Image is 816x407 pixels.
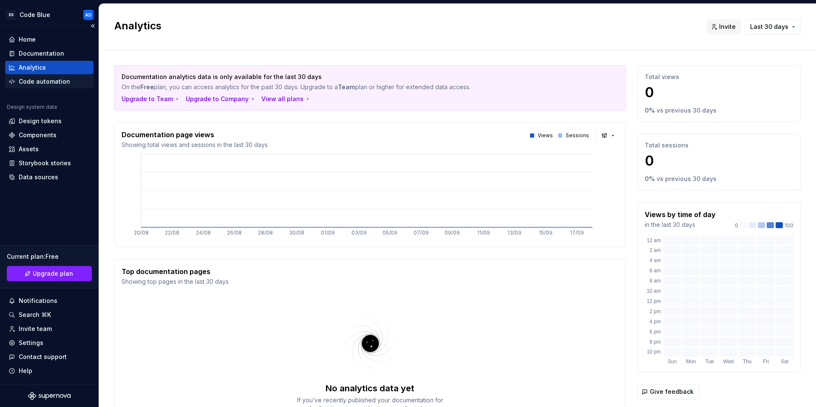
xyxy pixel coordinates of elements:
tspan: 15/09 [539,229,552,236]
tspan: 28/08 [258,229,273,236]
div: Analytics [19,63,46,72]
div: Documentation [19,49,64,58]
button: View all plans [261,95,311,103]
p: On the plan, you can access analytics for the past 30 days. Upgrade to a plan or higher for exten... [122,83,559,91]
div: Code automation [19,77,70,86]
tspan: 22/08 [165,229,179,236]
button: Upgrade to Company [186,95,256,103]
div: Storybook stories [19,159,71,167]
span: Upgrade plan [33,269,73,278]
text: Thu [743,359,752,365]
text: Sat [781,359,789,365]
tspan: 30/08 [289,229,304,236]
p: 0 % [645,175,655,183]
a: Components [5,128,93,142]
a: Data sources [5,170,93,184]
button: Upgrade to Team [122,95,181,103]
tspan: 24/08 [196,229,211,236]
span: Last 30 days [750,23,788,31]
div: Components [19,131,57,139]
button: Collapse sidebar [87,20,99,32]
p: Views by time of day [645,209,716,220]
div: Search ⌘K [19,311,51,319]
text: 6 am [649,268,661,274]
tspan: 11/09 [477,229,490,236]
a: Upgrade plan [7,266,92,281]
p: Total views [645,73,793,81]
a: Analytics [5,61,93,74]
div: Design tokens [19,117,62,125]
text: 8 pm [649,339,661,345]
span: Invite [719,23,736,31]
button: Invite [707,19,741,34]
a: Documentation [5,47,93,60]
h2: Analytics [114,19,697,33]
button: Search ⌘K [5,308,93,322]
text: 10 pm [647,349,661,355]
p: 0 % [645,106,655,115]
p: in the last 30 days [645,220,716,229]
div: Current plan : Free [7,252,92,261]
div: Home [19,35,36,44]
a: Invite team [5,322,93,336]
text: 12 am [647,237,661,243]
tspan: 26/08 [227,229,242,236]
button: Give feedback [637,384,699,399]
text: Tue [705,359,714,365]
svg: Supernova Logo [28,392,71,400]
p: Views [538,132,553,139]
tspan: 05/09 [382,229,397,236]
a: Settings [5,336,93,350]
p: Total sessions [645,141,793,150]
p: Documentation analytics data is only available for the last 30 days [122,73,559,81]
text: Wed [723,359,734,365]
tspan: 20/08 [134,229,149,236]
div: Assets [19,145,39,153]
text: 2 pm [649,308,661,314]
button: Last 30 days [745,19,801,34]
a: Design tokens [5,114,93,128]
p: 0 [735,222,738,229]
button: Contact support [5,350,93,364]
div: Settings [19,339,43,347]
text: 4 am [649,257,661,263]
div: Invite team [19,325,52,333]
text: 12 pm [647,298,661,304]
tspan: 09/09 [445,229,460,236]
div: 100 [735,222,793,229]
tspan: 03/09 [351,229,367,236]
p: 0 [645,84,793,101]
div: Contact support [19,353,67,361]
div: Help [19,367,32,375]
a: Home [5,33,93,46]
div: Data sources [19,173,58,181]
button: Help [5,364,93,378]
p: Top documentation pages [122,266,229,277]
div: Design system data [7,104,57,110]
text: Mon [686,359,696,365]
a: Code automation [5,75,93,88]
span: Give feedback [650,387,694,396]
button: SSCode BlueAD [2,6,97,24]
p: 0 [645,153,793,170]
a: Storybook stories [5,156,93,170]
tspan: 01/09 [321,229,335,236]
a: Assets [5,142,93,156]
text: Sun [668,359,677,365]
text: 2 am [649,247,661,253]
div: SS [6,10,16,20]
tspan: 13/09 [507,229,521,236]
tspan: 17/09 [570,229,584,236]
p: vs previous 30 days [657,175,717,183]
p: vs previous 30 days [657,106,717,115]
strong: Team [338,83,355,90]
text: Fri [763,359,769,365]
text: 10 am [647,288,661,294]
button: Notifications [5,294,93,308]
strong: Free [140,83,154,90]
div: No analytics data yet [326,382,414,394]
text: 6 pm [649,329,661,335]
